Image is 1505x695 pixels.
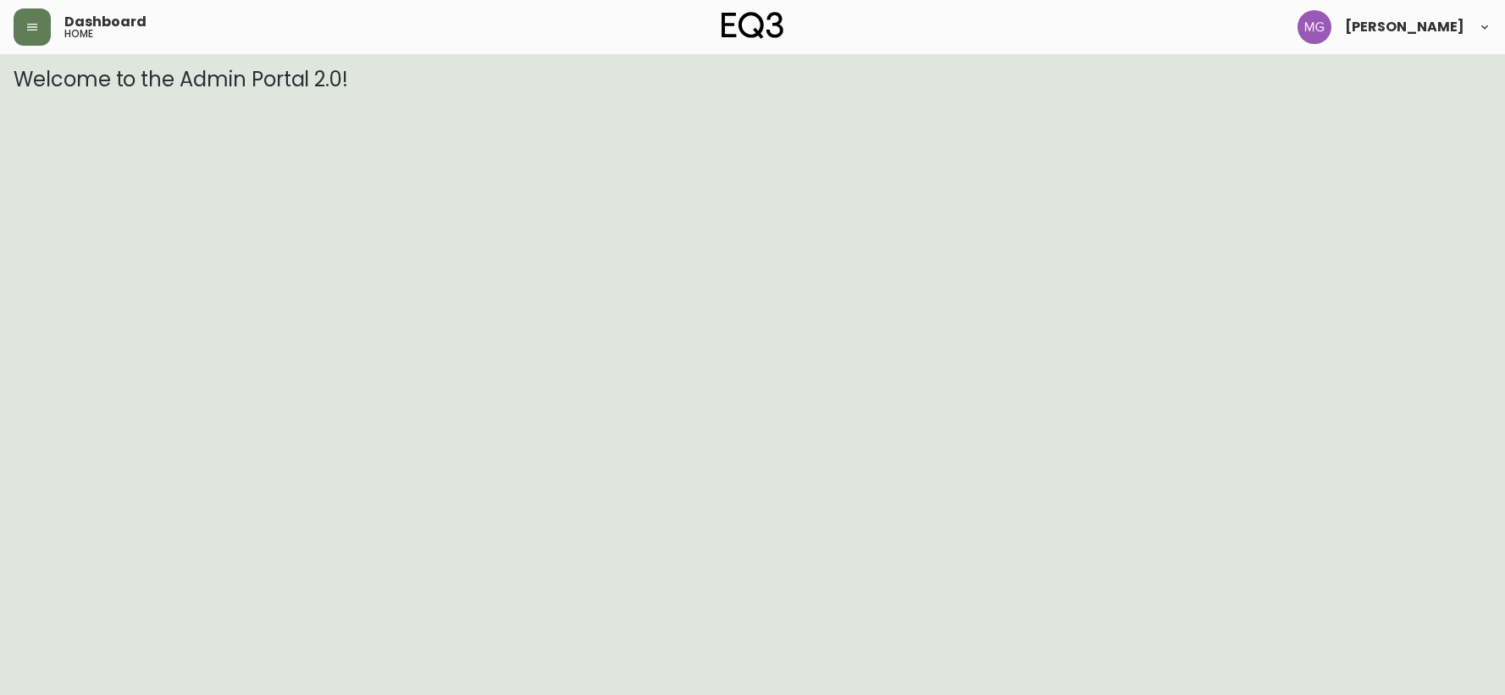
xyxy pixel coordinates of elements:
img: logo [722,12,784,39]
img: de8837be2a95cd31bb7c9ae23fe16153 [1298,10,1331,44]
h3: Welcome to the Admin Portal 2.0! [14,68,1491,91]
h5: home [64,29,93,39]
span: [PERSON_NAME] [1345,20,1464,34]
span: Dashboard [64,15,147,29]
